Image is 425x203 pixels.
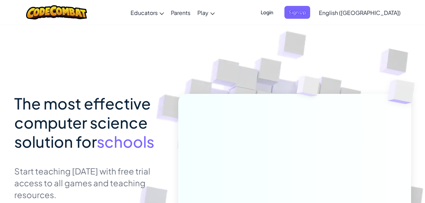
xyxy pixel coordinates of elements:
a: Parents [167,3,194,22]
p: Start teaching [DATE] with free trial access to all games and teaching resources. [14,165,168,201]
span: Educators [131,9,158,16]
button: Login [257,6,277,19]
a: English ([GEOGRAPHIC_DATA]) [315,3,404,22]
img: Overlap cubes [283,62,333,114]
a: Educators [127,3,167,22]
span: English ([GEOGRAPHIC_DATA]) [319,9,401,16]
button: Sign Up [284,6,310,19]
span: schools [97,132,154,151]
img: CodeCombat logo [26,5,87,19]
span: The most effective computer science solution for [14,94,151,151]
span: Play [197,9,208,16]
a: Play [194,3,218,22]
